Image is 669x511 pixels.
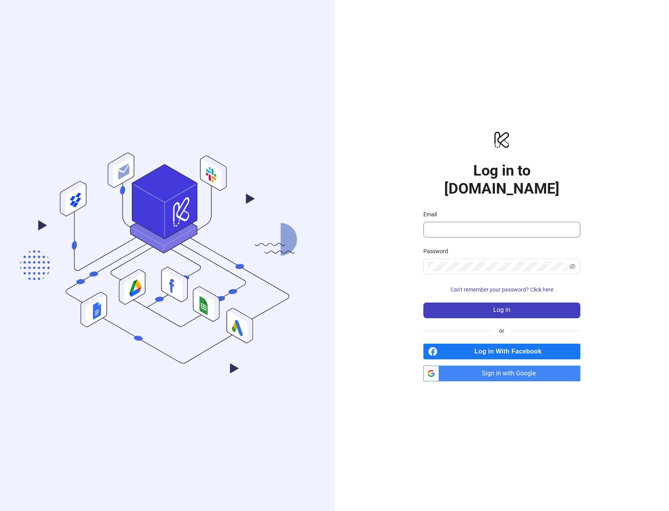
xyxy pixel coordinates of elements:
button: Can't remember your password? Click here [423,284,580,296]
span: Sign in with Google [442,366,580,381]
a: Can't remember your password? Click here [423,286,580,293]
span: Log in [493,306,510,313]
input: Email [428,225,574,234]
span: Can't remember your password? Click here [450,286,553,293]
label: Password [423,247,453,255]
span: Log in With Facebook [441,344,580,359]
span: or [493,326,510,335]
a: Sign in with Google [423,366,580,381]
label: Email [423,210,442,219]
span: eye-invisible [569,263,576,270]
a: Log in With Facebook [423,344,580,359]
button: Log in [423,303,580,318]
h1: Log in to [DOMAIN_NAME] [423,161,580,198]
input: Password [428,262,568,271]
